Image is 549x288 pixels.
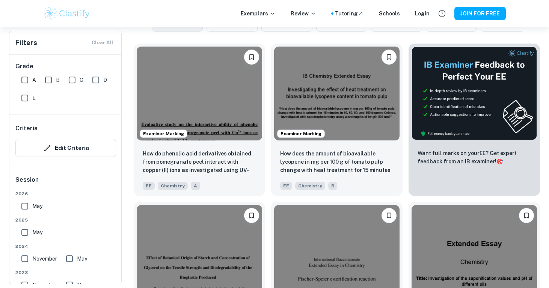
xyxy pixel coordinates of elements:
span: 2025 [15,217,116,223]
span: 🎯 [496,158,503,164]
button: Help and Feedback [436,7,448,20]
span: Chemistry [158,182,188,190]
button: JOIN FOR FREE [454,7,506,20]
a: Examiner MarkingPlease log in to bookmark exemplarsHow does the amount of bioavailable lycopene i... [271,44,403,196]
p: Review [291,9,316,18]
button: Please log in to bookmark exemplars [244,208,259,223]
span: 2024 [15,243,116,250]
p: Want full marks on your EE ? Get expert feedback from an IB examiner! [418,149,531,166]
h6: Filters [15,38,37,48]
button: Please log in to bookmark exemplars [382,50,397,65]
span: Examiner Marking [140,130,187,137]
button: Please log in to bookmark exemplars [382,208,397,223]
p: How does the amount of bioavailable lycopene in mg per 100 g of tomato pulp change with heat trea... [280,149,394,175]
a: Tutoring [335,9,364,18]
a: Schools [379,9,400,18]
span: EE [280,182,292,190]
button: Please log in to bookmark exemplars [519,208,534,223]
span: EE [143,182,155,190]
span: C [80,76,83,84]
span: May [32,228,42,237]
a: Examiner MarkingPlease log in to bookmark exemplarsHow do phenolic acid derivatives obtained from... [134,44,265,196]
img: Chemistry EE example thumbnail: How does the amount of bioavailable lyco [274,47,400,140]
span: B [56,76,60,84]
img: Chemistry EE example thumbnail: How do phenolic acid derivatives obtaine [137,47,262,140]
img: Clastify logo [43,6,91,21]
span: 2023 [15,269,116,276]
span: May [32,202,42,210]
img: Thumbnail [412,47,537,140]
h6: Criteria [15,124,38,133]
span: D [103,76,107,84]
span: Examiner Marking [278,130,324,137]
a: Login [415,9,430,18]
p: Exemplars [241,9,276,18]
span: 2026 [15,190,116,197]
span: Chemistry [295,182,325,190]
p: How do phenolic acid derivatives obtained from pomegranate peel interact with copper (II) ions as... [143,149,256,175]
a: ThumbnailWant full marks on yourEE? Get expert feedback from an IB examiner! [409,44,540,196]
span: A [32,76,36,84]
button: Please log in to bookmark exemplars [244,50,259,65]
h6: Grade [15,62,116,71]
h6: Session [15,175,116,190]
button: Edit Criteria [15,139,116,157]
span: May [77,255,87,263]
span: A [191,182,200,190]
span: November [32,255,57,263]
span: B [328,182,337,190]
span: E [32,94,36,102]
